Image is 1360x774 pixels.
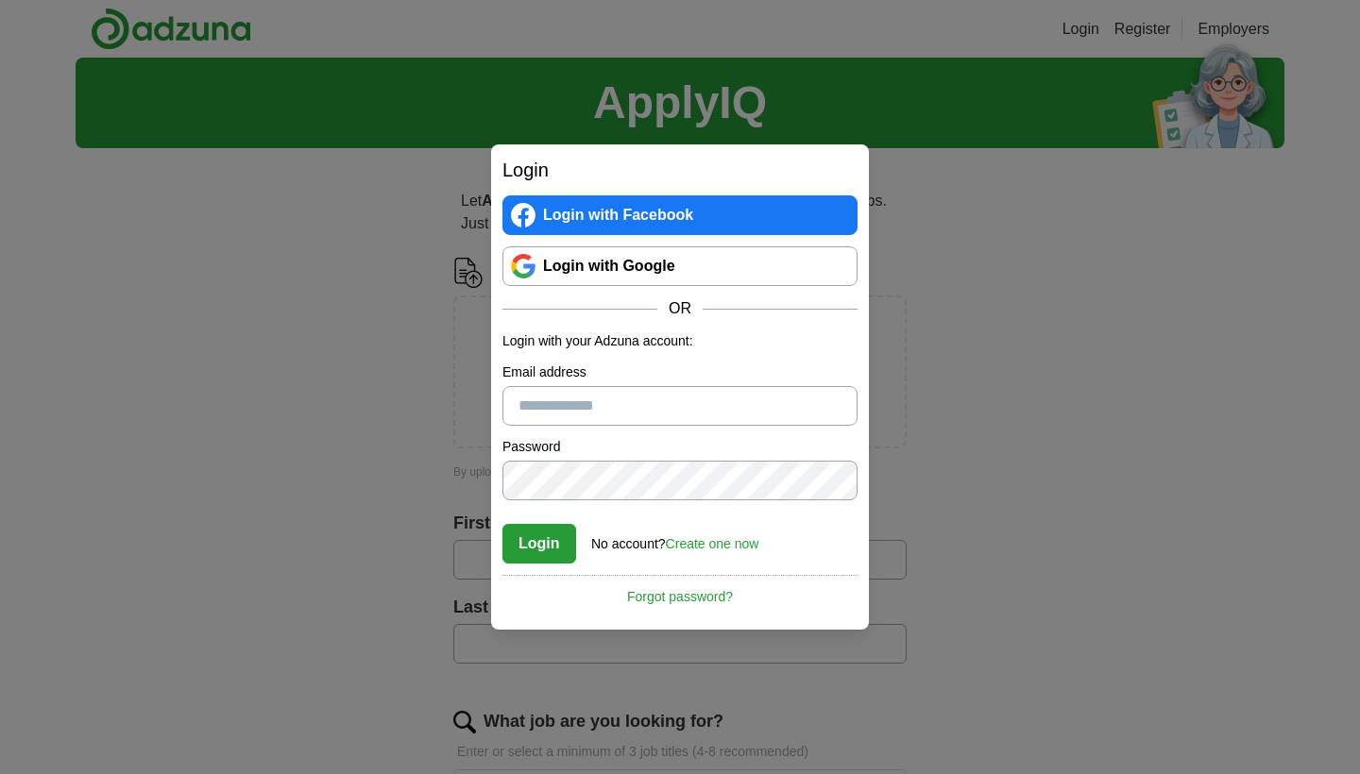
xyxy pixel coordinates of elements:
button: Login [502,524,576,564]
label: Password [502,437,858,457]
a: Create one now [666,536,759,551]
h2: Login [502,156,858,184]
div: No account? [591,523,758,554]
a: Login with Google [502,246,858,286]
span: OR [657,297,703,320]
a: Forgot password? [502,575,858,607]
a: Login with Facebook [502,195,858,235]
label: Email address [502,362,858,382]
p: Login with your Adzuna account: [502,331,858,351]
